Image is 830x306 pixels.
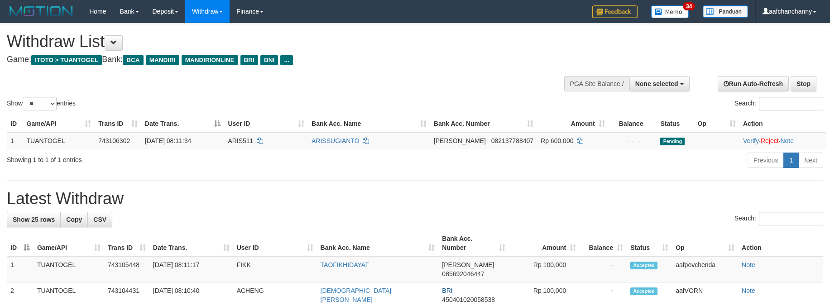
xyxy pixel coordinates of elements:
td: · · [739,132,826,149]
td: 1 [7,132,23,149]
h1: Withdraw List [7,33,544,51]
td: FIKK [233,256,317,282]
img: MOTION_logo.png [7,5,76,18]
td: 1 [7,256,34,282]
button: None selected [629,76,690,91]
span: 743106302 [98,137,130,144]
span: BCA [123,55,143,65]
span: 34 [683,2,695,10]
th: Op: activate to sort column ascending [694,115,739,132]
th: User ID: activate to sort column ascending [224,115,308,132]
span: Copy 085692046447 to clipboard [442,270,484,277]
img: Feedback.jpg [592,5,638,18]
span: Rp 600.000 [541,137,573,144]
a: Note [742,261,755,268]
h4: Game: Bank: [7,55,544,64]
th: Status: activate to sort column ascending [627,230,672,256]
th: ID: activate to sort column descending [7,230,34,256]
td: Rp 100,000 [509,256,580,282]
a: CSV [87,212,112,227]
span: None selected [635,80,678,87]
label: Search: [734,97,823,110]
select: Showentries [23,97,57,110]
span: Copy 082137788407 to clipboard [491,137,533,144]
span: BNI [260,55,278,65]
div: - - - [612,136,653,145]
a: Verify [743,137,759,144]
th: Game/API: activate to sort column ascending [34,230,104,256]
span: Show 25 rows [13,216,55,223]
td: TUANTOGEL [23,132,95,149]
a: Note [742,287,755,294]
th: Game/API: activate to sort column ascending [23,115,95,132]
th: Action [739,115,826,132]
th: Op: activate to sort column ascending [672,230,738,256]
th: Amount: activate to sort column ascending [537,115,609,132]
a: Stop [791,76,816,91]
th: Status [657,115,694,132]
span: MANDIRI [146,55,179,65]
th: Date Trans.: activate to sort column ascending [149,230,233,256]
th: Bank Acc. Name: activate to sort column ascending [317,230,439,256]
a: ARISSUGIANTO [312,137,360,144]
span: ... [280,55,293,65]
th: Balance: activate to sort column ascending [580,230,627,256]
a: 1 [783,153,799,168]
a: Copy [60,212,88,227]
th: Bank Acc. Number: activate to sort column ascending [430,115,537,132]
span: ITOTO > TUANTOGEL [31,55,102,65]
td: aafpovchenda [672,256,738,282]
span: ARIS511 [228,137,253,144]
span: [PERSON_NAME] [442,261,494,268]
input: Search: [759,212,823,225]
h1: Latest Withdraw [7,190,823,208]
th: Trans ID: activate to sort column ascending [104,230,149,256]
th: Action [738,230,823,256]
span: CSV [93,216,106,223]
span: Pending [660,138,685,145]
th: User ID: activate to sort column ascending [233,230,317,256]
a: TAOFIKHIDAYAT [321,261,369,268]
span: Copy [66,216,82,223]
a: Previous [748,153,784,168]
th: Bank Acc. Name: activate to sort column ascending [308,115,430,132]
a: Reject [761,137,779,144]
a: [DEMOGRAPHIC_DATA][PERSON_NAME] [321,287,392,303]
label: Show entries [7,97,76,110]
a: Run Auto-Refresh [718,76,789,91]
td: 743105448 [104,256,149,282]
th: Bank Acc. Number: activate to sort column ascending [438,230,509,256]
span: Copy 450401020058538 to clipboard [442,296,495,303]
th: ID [7,115,23,132]
td: - [580,256,627,282]
div: Showing 1 to 1 of 1 entries [7,152,339,164]
span: [DATE] 08:11:34 [145,137,191,144]
th: Balance [609,115,657,132]
th: Amount: activate to sort column ascending [509,230,580,256]
div: PGA Site Balance / [564,76,629,91]
th: Date Trans.: activate to sort column descending [141,115,225,132]
span: MANDIRIONLINE [182,55,238,65]
span: Accepted [630,287,657,295]
img: Button%20Memo.svg [651,5,689,18]
a: Show 25 rows [7,212,61,227]
span: BRI [442,287,452,294]
label: Search: [734,212,823,225]
span: [PERSON_NAME] [434,137,486,144]
span: BRI [240,55,258,65]
input: Search: [759,97,823,110]
img: panduan.png [703,5,748,18]
td: TUANTOGEL [34,256,104,282]
td: [DATE] 08:11:17 [149,256,233,282]
span: Accepted [630,262,657,269]
a: Next [798,153,823,168]
a: Note [780,137,794,144]
th: Trans ID: activate to sort column ascending [95,115,141,132]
